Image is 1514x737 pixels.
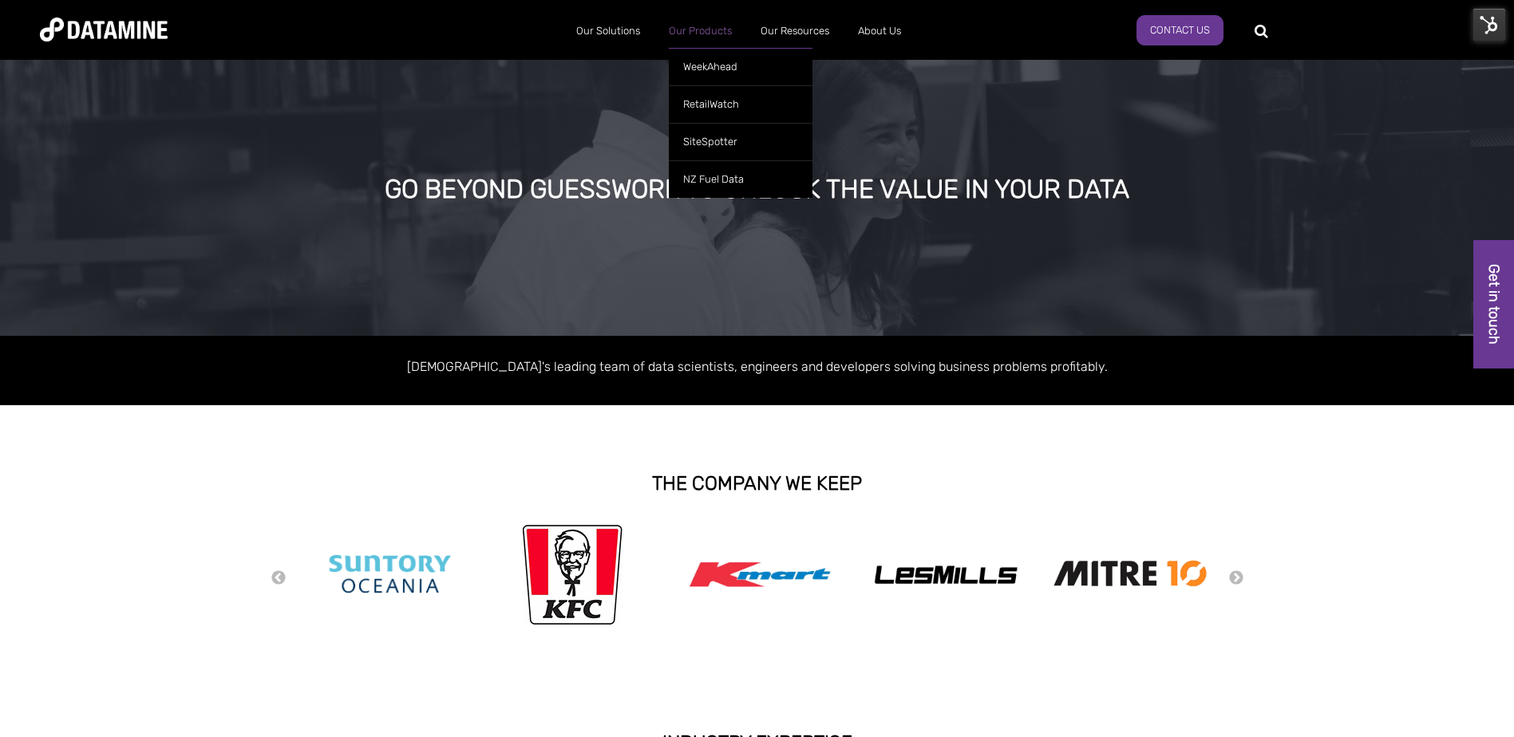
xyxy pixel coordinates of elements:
[681,526,840,622] img: Kmart logo
[669,48,812,85] a: WeekAhead
[652,472,862,495] strong: THE COMPANY WE KEEP
[654,10,746,52] a: Our Products
[669,85,812,123] a: RetailWatch
[669,123,812,160] a: SiteSpotter
[844,10,915,52] a: About Us
[562,10,654,52] a: Our Solutions
[1051,555,1211,592] img: Mitre 10
[40,18,168,41] img: Datamine
[310,529,470,619] img: Suntory Oceania
[746,10,844,52] a: Our Resources
[1136,15,1223,45] a: Contact us
[669,160,812,198] a: NZ Fuel Data
[1473,240,1514,368] a: Get in touch
[1228,569,1244,587] button: Next
[1472,8,1506,41] img: HubSpot Tools Menu Toggle
[302,356,1212,377] p: [DEMOGRAPHIC_DATA]'s leading team of data scientists, engineers and developers solving business p...
[866,560,1026,589] img: Les Mills Logo
[271,569,287,587] button: Previous
[522,521,623,628] img: kfc
[172,175,1342,204] div: GO BEYOND GUESSWORK TO UNLOCK THE VALUE IN YOUR DATA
